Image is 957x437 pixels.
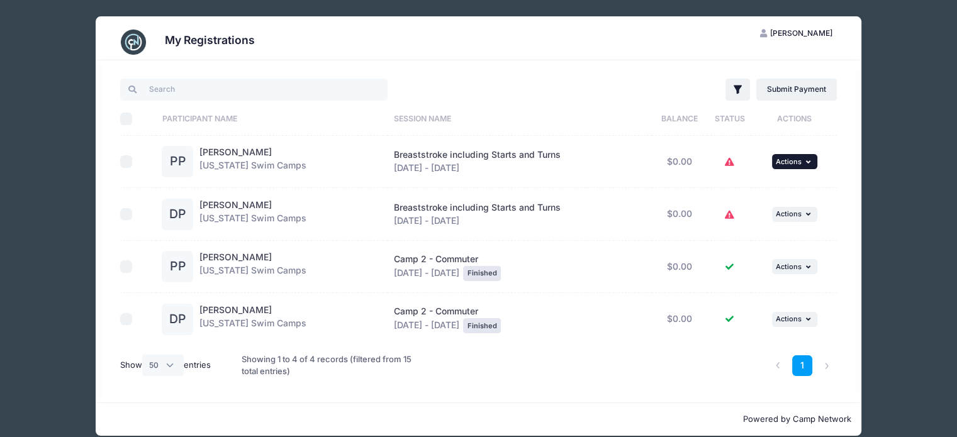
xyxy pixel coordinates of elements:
[162,209,193,220] a: DP
[772,259,817,274] button: Actions
[121,30,146,55] img: CampNetwork
[776,314,802,323] span: Actions
[199,146,306,177] div: [US_STATE] Swim Camps
[199,304,306,335] div: [US_STATE] Swim Camps
[394,253,478,264] span: Camp 2 - Commuter
[156,102,388,136] th: Participant Name: activate to sort column ascending
[776,262,802,271] span: Actions
[199,252,272,262] a: [PERSON_NAME]
[162,157,193,167] a: PP
[199,147,272,157] a: [PERSON_NAME]
[162,199,193,230] div: DP
[792,355,813,376] a: 1
[652,293,707,345] td: $0.00
[707,102,752,136] th: Status: activate to sort column ascending
[162,251,193,282] div: PP
[770,28,832,38] span: [PERSON_NAME]
[652,136,707,189] td: $0.00
[120,355,211,376] label: Show entries
[749,23,843,44] button: [PERSON_NAME]
[162,146,193,177] div: PP
[162,262,193,272] a: PP
[142,355,184,376] select: Showentries
[199,251,306,282] div: [US_STATE] Swim Camps
[162,314,193,325] a: DP
[120,79,388,100] input: Search
[199,199,272,210] a: [PERSON_NAME]
[394,253,646,281] div: [DATE] - [DATE]
[199,199,306,230] div: [US_STATE] Swim Camps
[120,102,156,136] th: Select All
[652,102,707,136] th: Balance: activate to sort column ascending
[463,318,501,333] div: Finished
[242,345,411,386] div: Showing 1 to 4 of 4 records (filtered from 15 total entries)
[165,33,255,47] h3: My Registrations
[162,304,193,335] div: DP
[772,154,817,169] button: Actions
[652,241,707,294] td: $0.00
[772,312,817,327] button: Actions
[388,102,652,136] th: Session Name: activate to sort column ascending
[394,202,561,213] span: Breaststroke including Starts and Turns
[394,305,646,333] div: [DATE] - [DATE]
[394,148,646,175] div: [DATE] - [DATE]
[394,306,478,316] span: Camp 2 - Commuter
[106,413,851,426] p: Powered by Camp Network
[394,149,561,160] span: Breaststroke including Starts and Turns
[776,157,802,166] span: Actions
[756,79,837,100] a: Submit Payment
[772,207,817,222] button: Actions
[776,209,802,218] span: Actions
[394,201,646,228] div: [DATE] - [DATE]
[199,304,272,315] a: [PERSON_NAME]
[752,102,837,136] th: Actions: activate to sort column ascending
[652,188,707,241] td: $0.00
[463,266,501,281] div: Finished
